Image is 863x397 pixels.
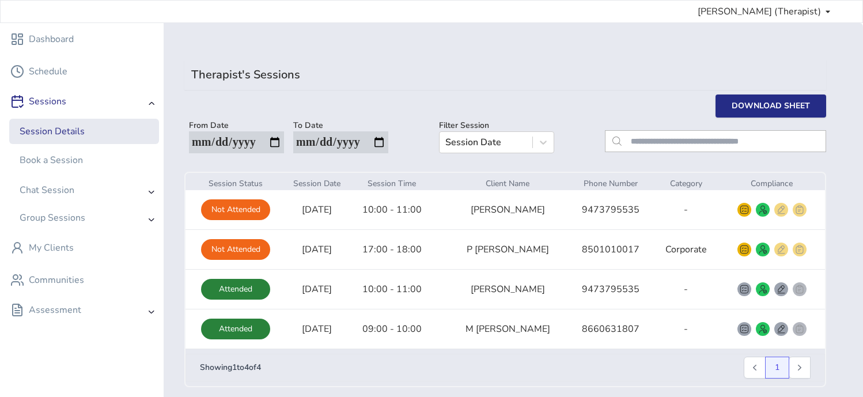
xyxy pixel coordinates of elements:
[568,190,654,230] td: 9473795535
[29,65,67,78] div: Schedule
[774,322,788,336] button: note
[20,153,83,167] div: Book a Session
[286,177,348,190] th: Session Date
[10,96,66,107] div: Sessions
[795,245,804,254] img: report
[348,309,436,349] td: 09:00 - 10:00
[737,203,751,217] button: intake
[756,322,770,336] button: attendence
[201,279,270,300] div: Attended
[795,285,804,294] img: report
[718,177,825,190] th: Compliance
[348,190,436,230] td: 10:00 - 11:00
[448,230,568,270] td: P [PERSON_NAME]
[737,243,751,256] button: intake
[740,205,749,214] img: intake
[568,309,654,349] td: 8660631807
[774,203,788,217] button: note
[149,218,155,222] img: angle-right.svg
[348,230,436,270] td: 17:00 - 18:00
[654,270,719,309] td: -
[737,282,751,296] button: intake
[777,285,786,294] img: note
[568,230,654,270] td: 8501010017
[740,285,749,294] img: intake
[758,245,767,254] img: attendence
[20,212,85,224] div: Group Sessions
[758,324,767,334] img: attendence
[795,324,804,334] img: report
[20,184,74,196] div: Chat Session
[795,205,804,214] img: report
[777,205,786,214] img: note
[698,5,821,18] span: [PERSON_NAME] (Therapist)
[716,94,826,118] button: Download Sheet
[777,324,786,334] img: note
[777,245,786,254] img: note
[756,203,770,217] button: attendence
[286,230,348,270] td: [DATE]
[758,205,767,214] img: attendence
[149,191,155,194] img: angle-right.svg
[20,124,85,138] div: Session Details
[186,177,286,190] th: Session Status
[793,243,807,256] button: report
[448,309,568,349] td: M [PERSON_NAME]
[744,357,811,379] nav: Pagination
[774,243,788,256] button: note
[758,285,767,294] img: attendence
[348,270,436,309] td: 10:00 - 11:00
[740,324,749,334] img: intake
[448,270,568,309] td: [PERSON_NAME]
[201,239,270,260] div: Not Attended
[200,362,261,373] div: Showing 1 to 4 of 4
[793,203,807,217] button: report
[568,270,654,309] td: 9473795535
[201,199,270,220] div: Not Attended
[448,190,568,230] td: [PERSON_NAME]
[149,102,155,105] img: angle-right.svg
[439,120,559,131] div: Filter Session
[793,282,807,296] button: report
[765,357,789,379] button: 1
[654,230,719,270] td: Corporate
[149,311,155,314] img: angle-right.svg
[10,304,81,316] div: Assessment
[756,282,770,296] button: attendence
[740,245,749,254] img: intake
[201,319,270,339] div: Attended
[448,177,568,190] th: Client Name
[654,177,719,190] th: Category
[293,120,388,131] div: To Date
[29,273,84,287] div: Communities
[793,322,807,336] button: report
[774,282,788,296] button: note
[189,120,284,131] div: From Date
[286,270,348,309] td: [DATE]
[654,309,719,349] td: -
[348,177,436,190] th: Session Time
[286,190,348,230] td: [DATE]
[191,67,300,83] div: Therapist's Sessions
[29,32,74,46] div: Dashboard
[29,241,74,255] div: My Clients
[737,322,751,336] button: intake
[654,190,719,230] td: -
[756,243,770,256] button: attendence
[286,309,348,349] td: [DATE]
[568,177,654,190] th: Phone Number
